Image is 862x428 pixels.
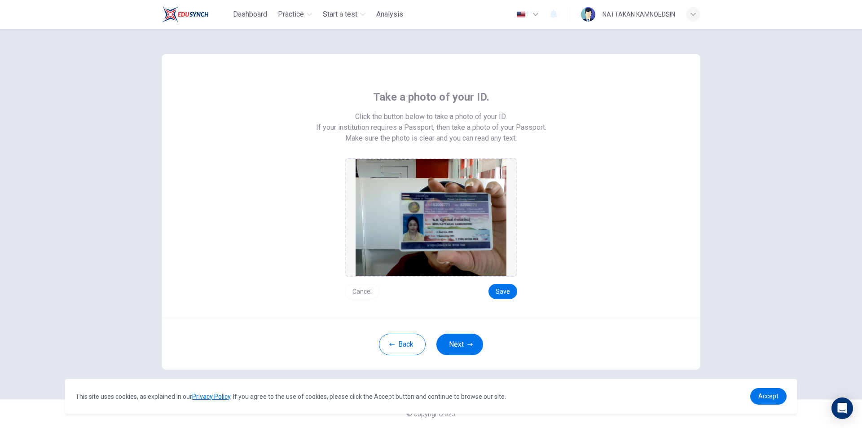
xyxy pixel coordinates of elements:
span: Click the button below to take a photo of your ID. If your institution requires a Passport, then ... [316,111,546,133]
img: en [515,11,527,18]
button: Next [436,334,483,355]
span: © Copyright 2025 [407,410,455,418]
span: Accept [758,393,778,400]
button: Analysis [373,6,407,22]
button: Cancel [345,284,379,299]
div: cookieconsent [65,379,797,414]
span: Analysis [376,9,403,20]
span: Make sure the photo is clear and you can read any text. [345,133,517,144]
button: Back [379,334,426,355]
span: Take a photo of your ID. [373,90,489,104]
button: Practice [274,6,316,22]
span: Start a test [323,9,357,20]
button: Save [488,284,517,299]
img: Profile picture [581,7,595,22]
div: NATTAKAN KAMNOEDSIN [603,9,675,20]
span: This site uses cookies, as explained in our . If you agree to the use of cookies, please click th... [75,393,506,400]
img: preview screemshot [356,159,506,276]
img: Train Test logo [162,5,209,23]
a: dismiss cookie message [750,388,787,405]
span: Practice [278,9,304,20]
a: Privacy Policy [192,393,230,400]
button: Dashboard [229,6,271,22]
div: Open Intercom Messenger [831,397,853,419]
a: Train Test logo [162,5,229,23]
span: Dashboard [233,9,267,20]
button: Start a test [319,6,369,22]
